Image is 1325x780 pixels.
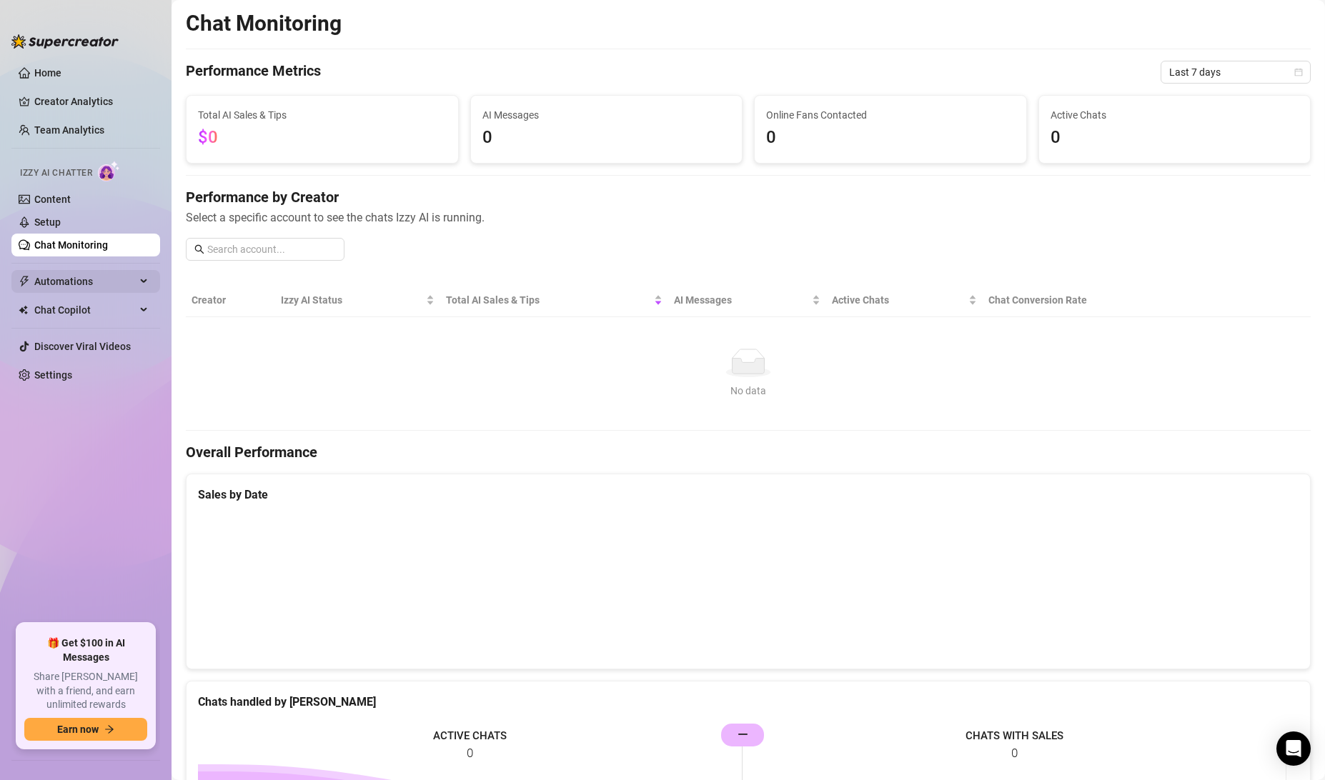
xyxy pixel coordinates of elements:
span: search [194,244,204,254]
a: Content [34,194,71,205]
a: Chat Monitoring [34,239,108,251]
span: arrow-right [104,724,114,734]
span: 🎁 Get $100 in AI Messages [24,636,147,664]
th: AI Messages [668,284,826,317]
span: Active Chats [1051,107,1299,123]
span: 0 [1051,124,1299,151]
img: AI Chatter [98,161,120,181]
div: No data [197,383,1299,399]
a: Creator Analytics [34,90,149,113]
img: logo-BBDzfeDw.svg [11,34,119,49]
a: Home [34,67,61,79]
th: Active Chats [826,284,983,317]
span: Share [PERSON_NAME] with a friend, and earn unlimited rewards [24,670,147,712]
span: Izzy AI Status [281,292,423,308]
span: 0 [766,124,1015,151]
span: $0 [198,127,218,147]
a: Settings [34,369,72,381]
div: Open Intercom Messenger [1276,731,1311,766]
span: Last 7 days [1169,61,1302,83]
div: Sales by Date [198,486,1299,504]
th: Creator [186,284,275,317]
span: Total AI Sales & Tips [446,292,651,308]
span: Active Chats [832,292,966,308]
h2: Chat Monitoring [186,10,342,37]
span: 0 [482,124,731,151]
span: Online Fans Contacted [766,107,1015,123]
th: Total AI Sales & Tips [440,284,668,317]
span: thunderbolt [19,276,30,287]
span: AI Messages [674,292,809,308]
span: Select a specific account to see the chats Izzy AI is running. [186,209,1311,226]
span: calendar [1294,68,1303,76]
span: Izzy AI Chatter [20,166,92,180]
h4: Performance by Creator [186,187,1311,207]
span: Total AI Sales & Tips [198,107,447,123]
a: Discover Viral Videos [34,341,131,352]
input: Search account... [207,241,336,257]
a: Setup [34,216,61,228]
a: Team Analytics [34,124,104,136]
span: Earn now [57,724,99,735]
h4: Overall Performance [186,442,1311,462]
th: Izzy AI Status [275,284,440,317]
th: Chat Conversion Rate [983,284,1198,317]
button: Earn nowarrow-right [24,718,147,741]
span: AI Messages [482,107,731,123]
div: Chats handled by [PERSON_NAME] [198,693,1299,711]
img: Chat Copilot [19,305,28,315]
span: Automations [34,270,136,293]
h4: Performance Metrics [186,61,321,84]
span: Chat Copilot [34,299,136,321]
